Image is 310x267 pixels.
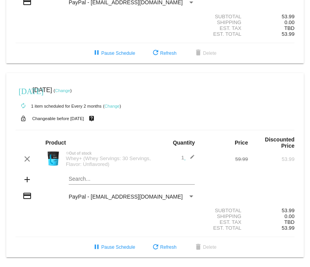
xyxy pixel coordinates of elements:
[194,243,203,252] mat-icon: delete
[92,49,101,58] mat-icon: pause
[151,51,177,56] span: Refresh
[69,176,195,182] input: Search...
[92,244,135,250] span: Pause Schedule
[235,140,248,146] strong: Price
[145,240,183,254] button: Refresh
[32,116,84,121] small: Changeable before [DATE]
[45,151,61,166] img: Image-1-Carousel-Whey-2lb-Unflavored-no-badge-Transp.png
[284,219,294,225] span: TBD
[16,104,102,108] small: 1 item scheduled for Every 2 months
[87,113,96,124] mat-icon: live_help
[62,151,155,155] div: Out of stock
[201,19,248,25] div: Shipping
[265,136,294,149] strong: Discounted Price
[151,244,177,250] span: Refresh
[194,244,216,250] span: Delete
[86,240,141,254] button: Pause Schedule
[248,156,294,162] div: 53.99
[151,243,160,252] mat-icon: refresh
[282,31,294,37] span: 53.99
[145,46,183,60] button: Refresh
[23,191,32,201] mat-icon: credit_card
[104,104,119,108] a: Change
[181,155,195,161] span: 1
[19,101,28,111] mat-icon: autorenew
[62,155,155,167] div: Whey+ (Whey Servings: 30 Servings, Flavor: Unflavored)
[69,194,183,200] span: PayPal - [EMAIL_ADDRESS][DOMAIN_NAME]
[151,49,160,58] mat-icon: refresh
[194,49,203,58] mat-icon: delete
[45,140,66,146] strong: Product
[92,243,101,252] mat-icon: pause
[201,14,248,19] div: Subtotal
[284,19,294,25] span: 0.00
[282,225,294,231] span: 53.99
[201,208,248,213] div: Subtotal
[92,51,135,56] span: Pause Schedule
[103,104,121,108] small: ( )
[19,113,28,124] mat-icon: lock_open
[194,51,216,56] span: Delete
[187,240,223,254] button: Delete
[201,156,248,162] div: 59.99
[201,25,248,31] div: Est. Tax
[201,31,248,37] div: Est. Total
[55,88,70,93] a: Change
[66,152,69,155] mat-icon: not_interested
[248,14,294,19] div: 53.99
[19,86,28,95] mat-icon: [DATE]
[54,88,72,93] small: ( )
[248,208,294,213] div: 53.99
[284,25,294,31] span: TBD
[187,46,223,60] button: Delete
[23,175,32,184] mat-icon: add
[185,154,195,164] mat-icon: edit
[69,194,195,200] mat-select: Payment Method
[173,140,195,146] strong: Quantity
[201,213,248,219] div: Shipping
[201,225,248,231] div: Est. Total
[23,154,32,164] mat-icon: clear
[201,219,248,225] div: Est. Tax
[284,213,294,219] span: 0.00
[86,46,141,60] button: Pause Schedule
